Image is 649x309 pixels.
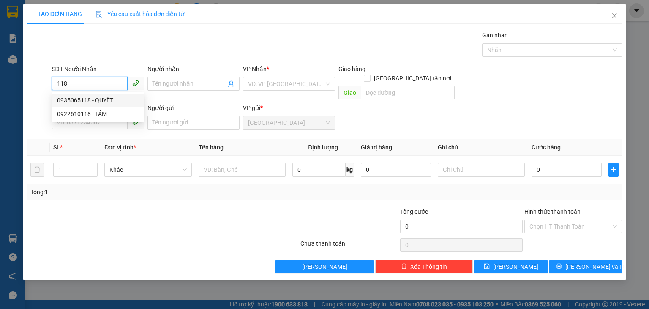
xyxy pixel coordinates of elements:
span: Giao hàng [338,66,365,72]
span: Tên hàng [199,144,224,151]
span: SL [53,144,60,151]
button: save[PERSON_NAME] [474,260,548,273]
div: Người gửi [147,103,240,113]
div: Chưa thanh toán [300,239,399,254]
span: Giá trị hàng [361,144,392,151]
span: close [611,12,618,19]
span: [PERSON_NAME] [493,262,538,271]
span: plus [609,166,618,173]
input: Dọc đường [361,86,455,99]
label: Hình thức thanh toán [524,208,581,215]
div: 0935065118 - QUYẾT [57,96,139,105]
div: VP gửi [243,103,335,113]
div: 0935065118 - QUYẾT [52,94,144,107]
span: TẠO ĐƠN HÀNG [27,11,82,17]
button: plus [608,163,619,177]
span: Tổng cước [400,208,428,215]
button: printer[PERSON_NAME] và In [549,260,622,273]
button: delete [30,163,44,177]
span: printer [556,263,562,270]
div: 0922610118 - TÁM [52,107,144,121]
span: Cước hàng [532,144,561,151]
span: Định lượng [308,144,338,151]
label: Gán nhãn [482,32,508,39]
span: [PERSON_NAME] và In [565,262,624,271]
th: Ghi chú [434,139,528,156]
button: [PERSON_NAME] [275,260,373,273]
span: Khác [109,163,186,176]
span: delete [401,263,407,270]
div: Người nhận [147,64,240,74]
span: Giao [338,86,361,99]
button: Close [603,4,626,28]
span: save [484,263,490,270]
img: icon [95,11,102,18]
span: plus [27,11,33,17]
span: Đơn vị tính [104,144,136,151]
span: VP Nhận [243,66,267,72]
span: [GEOGRAPHIC_DATA] tận nơi [371,74,455,83]
span: kg [346,163,354,177]
span: Yêu cầu xuất hóa đơn điện tử [95,11,185,17]
span: phone [132,80,139,86]
input: 0 [361,163,431,177]
span: [PERSON_NAME] [302,262,347,271]
input: VD: Bàn, Ghế [199,163,286,177]
button: deleteXóa Thông tin [375,260,473,273]
input: Ghi Chú [438,163,525,177]
div: SĐT Người Nhận [52,64,144,74]
span: Xóa Thông tin [410,262,447,271]
div: Tổng: 1 [30,188,251,197]
span: Sài Gòn [248,116,330,129]
div: 0922610118 - TÁM [57,109,139,119]
span: user-add [228,80,235,87]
